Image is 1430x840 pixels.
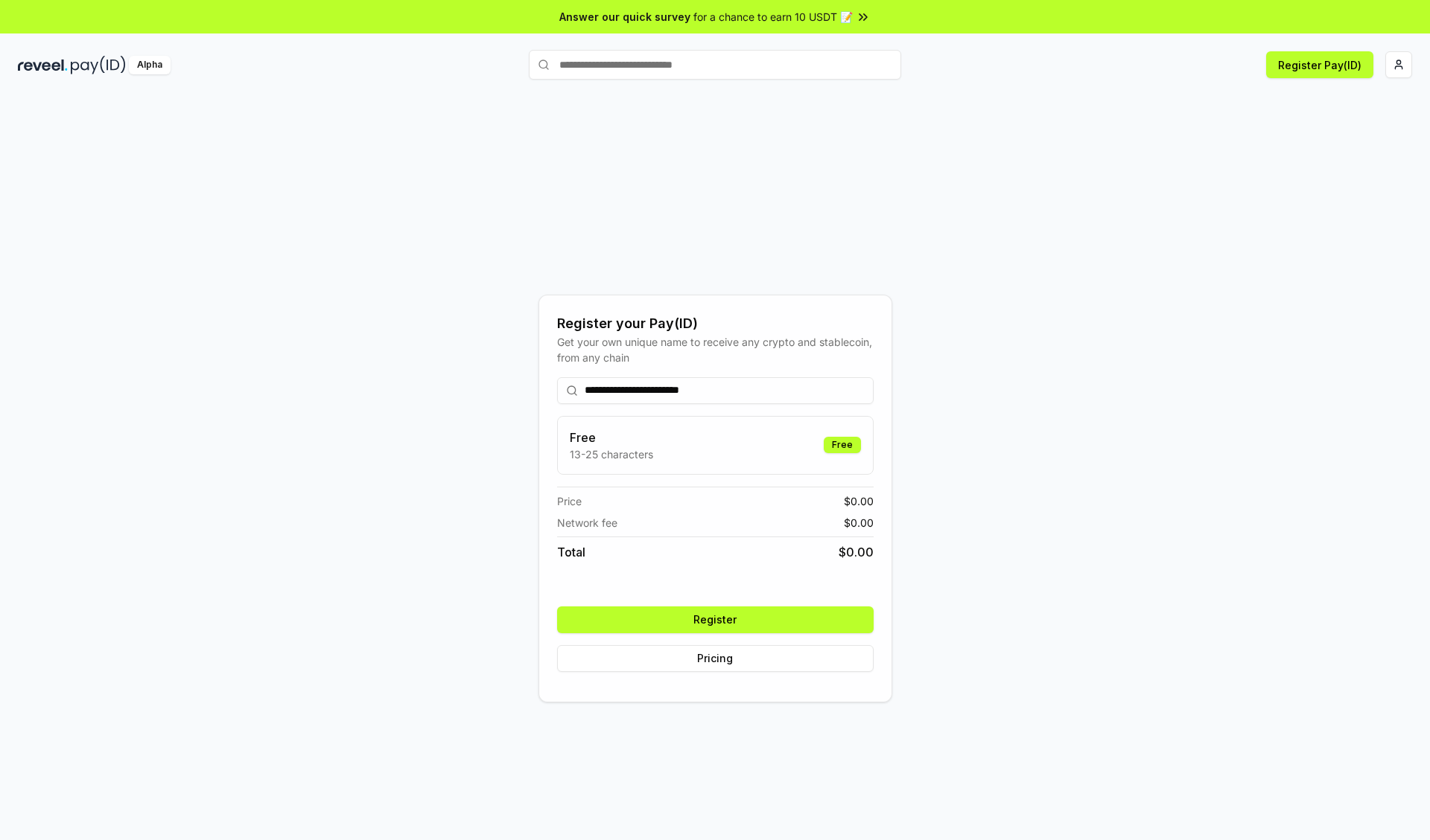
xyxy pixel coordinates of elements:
[844,515,874,530] span: $ 0.00
[71,56,126,74] img: pay_id
[839,543,874,561] span: $ 0.00
[557,645,874,672] button: Pricing
[557,543,585,561] span: Total
[557,606,874,633] button: Register
[570,446,653,462] p: 13-25 characters
[557,493,582,509] span: Price
[824,437,861,453] div: Free
[557,515,617,530] span: Network fee
[557,334,874,365] div: Get your own unique name to receive any crypto and stablecoin, from any chain
[18,56,68,74] img: reveel_dark
[557,313,874,334] div: Register your Pay(ID)
[693,9,853,25] span: for a chance to earn 10 USDT 📝
[844,493,874,509] span: $ 0.00
[570,429,653,446] h3: Free
[559,9,690,25] span: Answer our quick survey
[129,56,171,74] div: Alpha
[1266,51,1373,78] button: Register Pay(ID)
